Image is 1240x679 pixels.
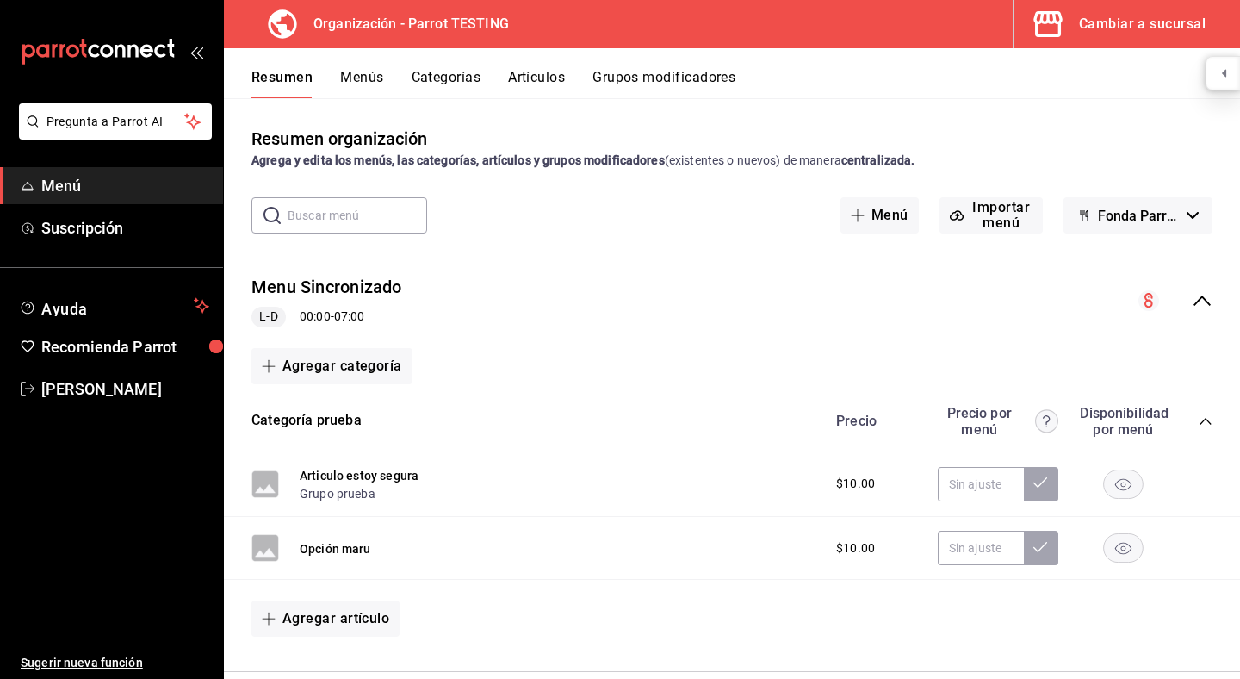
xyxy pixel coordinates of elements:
[251,152,1212,170] div: (existentes o nuevos) de manera
[251,411,362,431] button: Categoría prueba
[938,405,1058,438] div: Precio por menú
[300,540,371,558] button: Opción maru
[288,198,427,233] input: Buscar menú
[939,197,1043,234] button: Importar menú
[836,475,875,493] span: $10.00
[1098,208,1180,224] span: Fonda Parrot - Borrador
[1080,405,1166,438] div: Disponibilidad por menú
[938,531,1024,565] input: Sin ajuste
[251,69,313,98] button: Resumen
[508,69,565,98] button: Artículos
[12,125,212,143] a: Pregunta a Parrot AI
[41,335,209,358] span: Recomienda Parrot
[41,216,209,240] span: Suscripción
[300,14,509,34] h3: Organización - Parrot TESTING
[224,261,1240,341] div: collapse-menu-row
[251,275,402,300] button: Menu Sincronizado
[938,467,1024,501] input: Sin ajuste
[19,103,212,140] button: Pregunta a Parrot AI
[41,296,187,316] span: Ayuda
[251,348,412,384] button: Agregar categoría
[836,539,875,558] span: $10.00
[841,153,915,167] strong: centralizada.
[21,654,209,672] span: Sugerir nueva función
[251,307,402,327] div: 00:00 - 07:00
[1199,414,1212,428] button: collapse-category-row
[251,69,1240,98] div: navigation tabs
[252,308,284,326] span: L-D
[819,413,929,429] div: Precio
[46,113,185,131] span: Pregunta a Parrot AI
[251,126,428,152] div: Resumen organización
[1079,12,1206,36] div: Cambiar a sucursal
[189,45,203,59] button: open_drawer_menu
[41,174,209,197] span: Menú
[251,153,665,167] strong: Agrega y edita los menús, las categorías, artículos y grupos modificadores
[41,377,209,401] span: [PERSON_NAME]
[412,69,481,98] button: Categorías
[340,69,383,98] button: Menús
[300,485,375,502] button: Grupo prueba
[251,601,400,637] button: Agregar artículo
[1063,197,1212,234] button: Fonda Parrot - Borrador
[300,467,418,484] button: Articulo estoy segura
[840,197,919,234] button: Menú
[592,69,735,98] button: Grupos modificadores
